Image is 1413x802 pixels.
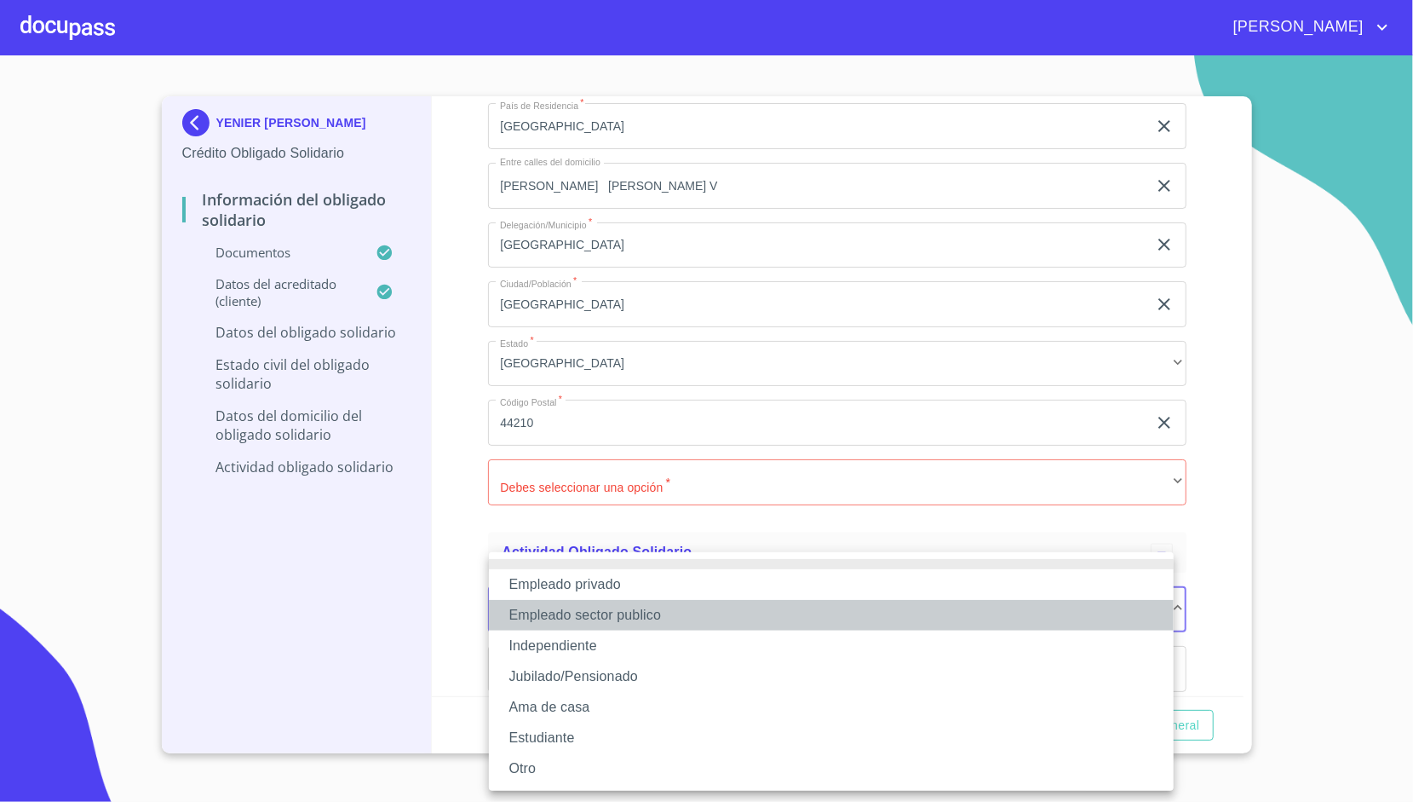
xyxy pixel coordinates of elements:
li: Ama de casa [489,692,1174,723]
li: Empleado privado [489,569,1174,600]
li: Otro [489,753,1174,784]
li: Jubilado/Pensionado [489,661,1174,692]
li: Independiente [489,631,1174,661]
li: Estudiante [489,723,1174,753]
li: Empleado sector publico [489,600,1174,631]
